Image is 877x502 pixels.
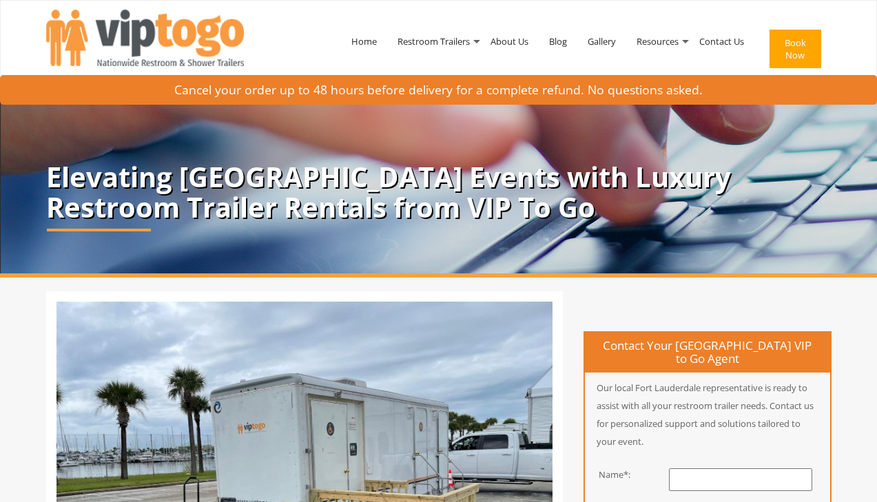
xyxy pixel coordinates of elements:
a: Restroom Trailers [387,6,480,77]
a: Home [341,6,387,77]
p: Elevating [GEOGRAPHIC_DATA] Events with Luxury Restroom Trailer Rentals from VIP To Go [46,162,832,222]
a: Resources [626,6,689,77]
button: Book Now [770,30,821,68]
a: About Us [480,6,539,77]
div: Name*: [575,468,641,481]
p: Our local Fort Lauderdale representative is ready to assist with all your restroom trailer needs.... [585,379,830,450]
h4: Contact Your [GEOGRAPHIC_DATA] VIP to Go Agent [585,333,830,373]
a: Gallery [577,6,626,77]
a: Blog [539,6,577,77]
a: Book Now [754,6,832,98]
a: Contact Us [689,6,754,77]
img: VIPTOGO [46,10,244,66]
